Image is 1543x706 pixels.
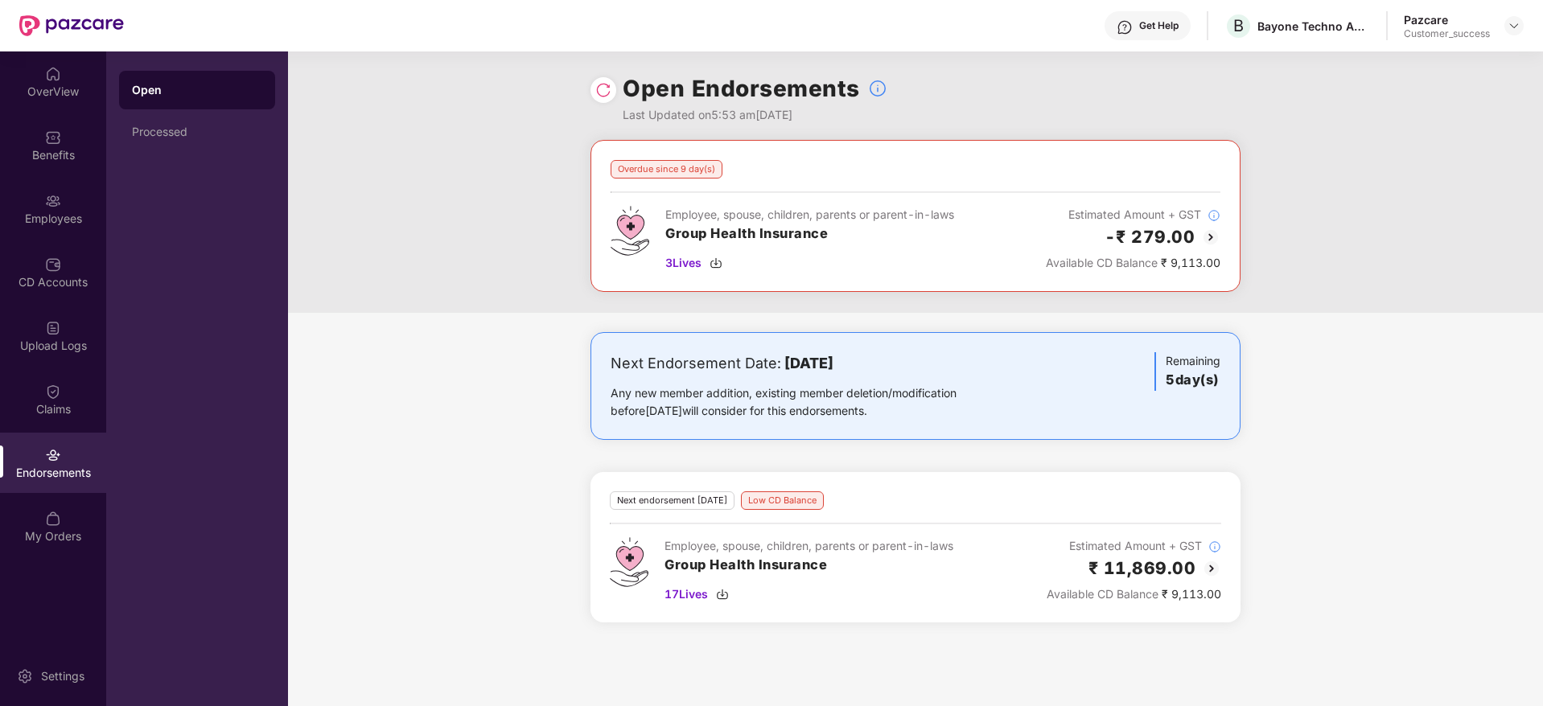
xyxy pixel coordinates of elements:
img: svg+xml;base64,PHN2ZyBpZD0iQmVuZWZpdHMiIHhtbG5zPSJodHRwOi8vd3d3LnczLm9yZy8yMDAwL3N2ZyIgd2lkdGg9Ij... [45,129,61,146]
span: 17 Lives [665,585,708,603]
div: ₹ 9,113.00 [1046,254,1220,272]
img: svg+xml;base64,PHN2ZyBpZD0iRW5kb3JzZW1lbnRzIiB4bWxucz0iaHR0cDovL3d3dy53My5vcmcvMjAwMC9zdmciIHdpZH... [45,447,61,463]
div: Next endorsement [DATE] [610,491,734,510]
img: svg+xml;base64,PHN2ZyBpZD0iQ2xhaW0iIHhtbG5zPSJodHRwOi8vd3d3LnczLm9yZy8yMDAwL3N2ZyIgd2lkdGg9IjIwIi... [45,384,61,400]
div: Employee, spouse, children, parents or parent-in-laws [665,206,954,224]
img: svg+xml;base64,PHN2ZyBpZD0iSW5mb18tXzMyeDMyIiBkYXRhLW5hbWU9IkluZm8gLSAzMngzMiIgeG1sbnM9Imh0dHA6Ly... [1208,540,1221,553]
img: svg+xml;base64,PHN2ZyBpZD0iSW5mb18tXzMyeDMyIiBkYXRhLW5hbWU9IkluZm8gLSAzMngzMiIgeG1sbnM9Imh0dHA6Ly... [1208,209,1220,222]
img: svg+xml;base64,PHN2ZyBpZD0iU2V0dGluZy0yMHgyMCIgeG1sbnM9Imh0dHA6Ly93d3cudzMub3JnLzIwMDAvc3ZnIiB3aW... [17,668,33,684]
img: svg+xml;base64,PHN2ZyBpZD0iQmFjay0yMHgyMCIgeG1sbnM9Imh0dHA6Ly93d3cudzMub3JnLzIwMDAvc3ZnIiB3aWR0aD... [1201,228,1220,247]
img: svg+xml;base64,PHN2ZyBpZD0iQmFjay0yMHgyMCIgeG1sbnM9Imh0dHA6Ly93d3cudzMub3JnLzIwMDAvc3ZnIiB3aWR0aD... [1202,559,1221,578]
img: svg+xml;base64,PHN2ZyBpZD0iRG93bmxvYWQtMzJ4MzIiIHhtbG5zPSJodHRwOi8vd3d3LnczLm9yZy8yMDAwL3N2ZyIgd2... [710,257,722,269]
div: Employee, spouse, children, parents or parent-in-laws [665,537,953,555]
div: Low CD Balance [741,491,824,510]
div: Estimated Amount + GST [1046,206,1220,224]
div: Settings [36,668,89,684]
h2: ₹ 11,869.00 [1088,555,1196,581]
h3: Group Health Insurance [665,555,953,576]
img: svg+xml;base64,PHN2ZyBpZD0iUmVsb2FkLTMyeDMyIiB4bWxucz0iaHR0cDovL3d3dy53My5vcmcvMjAwMC9zdmciIHdpZH... [595,82,611,98]
span: B [1233,16,1244,35]
img: svg+xml;base64,PHN2ZyBpZD0iTXlfT3JkZXJzIiBkYXRhLW5hbWU9Ik15IE9yZGVycyIgeG1sbnM9Imh0dHA6Ly93d3cudz... [45,511,61,527]
h2: -₹ 279.00 [1105,224,1195,250]
div: Any new member addition, existing member deletion/modification before [DATE] will consider for th... [611,384,1007,420]
div: Customer_success [1404,27,1490,40]
div: Open [132,82,262,98]
span: Available CD Balance [1046,256,1158,269]
div: Remaining [1154,352,1220,391]
div: Pazcare [1404,12,1490,27]
img: New Pazcare Logo [19,15,124,36]
img: svg+xml;base64,PHN2ZyBpZD0iSW5mb18tXzMyeDMyIiBkYXRhLW5hbWU9IkluZm8gLSAzMngzMiIgeG1sbnM9Imh0dHA6Ly... [868,79,887,98]
img: svg+xml;base64,PHN2ZyBpZD0iVXBsb2FkX0xvZ3MiIGRhdGEtbmFtZT0iVXBsb2FkIExvZ3MiIHhtbG5zPSJodHRwOi8vd3... [45,320,61,336]
div: Bayone Techno Advisors Private Limited [1257,18,1370,34]
span: Available CD Balance [1047,587,1158,601]
h3: 5 day(s) [1166,370,1220,391]
span: 3 Lives [665,254,702,272]
div: ₹ 9,113.00 [1047,585,1221,603]
img: svg+xml;base64,PHN2ZyB4bWxucz0iaHR0cDovL3d3dy53My5vcmcvMjAwMC9zdmciIHdpZHRoPSI0Ny43MTQiIGhlaWdodD... [610,537,648,587]
img: svg+xml;base64,PHN2ZyBpZD0iSG9tZSIgeG1sbnM9Imh0dHA6Ly93d3cudzMub3JnLzIwMDAvc3ZnIiB3aWR0aD0iMjAiIG... [45,66,61,82]
img: svg+xml;base64,PHN2ZyBpZD0iRHJvcGRvd24tMzJ4MzIiIHhtbG5zPSJodHRwOi8vd3d3LnczLm9yZy8yMDAwL3N2ZyIgd2... [1508,19,1520,32]
h3: Group Health Insurance [665,224,954,244]
b: [DATE] [784,355,833,371]
img: svg+xml;base64,PHN2ZyBpZD0iRG93bmxvYWQtMzJ4MzIiIHhtbG5zPSJodHRwOi8vd3d3LnczLm9yZy8yMDAwL3N2ZyIgd2... [716,588,729,601]
img: svg+xml;base64,PHN2ZyBpZD0iSGVscC0zMngzMiIgeG1sbnM9Imh0dHA6Ly93d3cudzMub3JnLzIwMDAvc3ZnIiB3aWR0aD... [1117,19,1133,35]
div: Overdue since 9 day(s) [611,160,722,179]
div: Last Updated on 5:53 am[DATE] [623,106,887,124]
div: Processed [132,125,262,138]
div: Estimated Amount + GST [1047,537,1221,555]
img: svg+xml;base64,PHN2ZyBpZD0iRW1wbG95ZWVzIiB4bWxucz0iaHR0cDovL3d3dy53My5vcmcvMjAwMC9zdmciIHdpZHRoPS... [45,193,61,209]
div: Get Help [1139,19,1179,32]
img: svg+xml;base64,PHN2ZyB4bWxucz0iaHR0cDovL3d3dy53My5vcmcvMjAwMC9zdmciIHdpZHRoPSI0Ny43MTQiIGhlaWdodD... [611,206,649,256]
h1: Open Endorsements [623,71,860,106]
div: Next Endorsement Date: [611,352,1007,375]
img: svg+xml;base64,PHN2ZyBpZD0iQ0RfQWNjb3VudHMiIGRhdGEtbmFtZT0iQ0QgQWNjb3VudHMiIHhtbG5zPSJodHRwOi8vd3... [45,257,61,273]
